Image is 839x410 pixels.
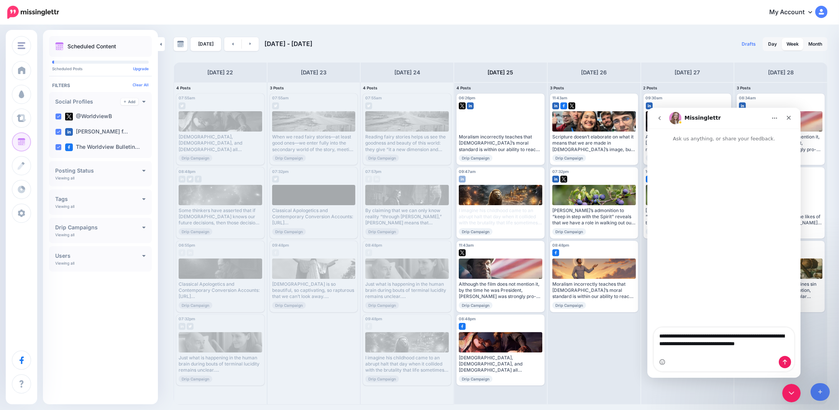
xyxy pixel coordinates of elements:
[365,323,372,330] img: facebook-grey-square.png
[52,82,149,88] h4: Filters
[459,228,493,235] span: Drip Campaign
[55,232,74,237] p: Viewing all
[365,243,382,247] span: 08:48pm
[179,243,195,247] span: 06:55pm
[65,143,140,151] label: The Worldview Bulletin…
[488,68,514,77] h4: [DATE] 25
[365,102,372,109] img: twitter-grey-square.png
[365,281,449,300] div: Just what is happening in the human brain during bouts of terminal lucidity remains unclear. Read...
[459,316,476,321] span: 08:48pm
[763,38,782,50] a: Day
[552,228,586,235] span: Drip Campaign
[272,243,289,247] span: 09:48pm
[55,42,64,51] img: calendar.png
[179,316,195,321] span: 07:32pm
[552,155,586,161] span: Drip Campaign
[552,207,636,226] div: [PERSON_NAME]’s admonition to “keep in step with the Spirit” reveals that we have a role in walki...
[456,86,471,90] span: 4 Posts
[646,228,680,235] span: Drip Campaign
[52,67,149,71] p: Scheduled Posts
[737,86,751,90] span: 3 Posts
[459,281,542,300] div: Although the film does not mention it, by the time he was President, [PERSON_NAME] was strongly p...
[647,108,801,378] iframe: Intercom live chat
[646,207,729,226] div: [PERSON_NAME]’s admonition to “keep in step with the Spirit” reveals that we have a role in walki...
[177,41,184,48] img: calendar-grey-darker.png
[272,169,289,174] span: 07:32pm
[365,134,449,153] div: Reading fairy stories helps us see the goodness and beauty of this world: they give “it a new dim...
[121,98,138,105] a: Add
[179,281,262,300] div: Classical Apologetics and Contemporary Conversion Accounts: [URL] #CSLewis #theology #apologetics
[272,249,279,256] img: facebook-grey-square.png
[55,261,74,265] p: Viewing all
[365,316,382,321] span: 09:48pm
[646,134,729,153] div: A philosopher named [PERSON_NAME] compared the resurrection of [PERSON_NAME] to the mysterious di...
[646,96,663,100] span: 09:30am
[179,302,212,309] span: Drip Campaign
[560,102,567,109] img: facebook-square.png
[459,302,493,309] span: Drip Campaign
[739,96,756,100] span: 08:34am
[179,134,262,153] div: [DEMOGRAPHIC_DATA], [DEMOGRAPHIC_DATA], and [DEMOGRAPHIC_DATA] all [PERSON_NAME][DEMOGRAPHIC_DATA...
[365,249,372,256] img: facebook-grey-square.png
[675,68,700,77] h4: [DATE] 27
[272,281,356,300] div: [DEMOGRAPHIC_DATA] is so beautiful, so captivating, so rapturous that we can’t look away. Read mo...
[552,96,567,100] span: 11:43am
[373,176,380,183] img: linkedin-grey-square.png
[272,207,356,226] div: Classical Apologetics and Contemporary Conversion Accounts: [URL] #CSLewis #theology #apologetics
[552,134,636,153] div: Scripture doesn’t elaborate on what it means that we are made in [DEMOGRAPHIC_DATA]’s image, but ...
[459,207,542,226] div: I imagine his childhood came to an abrupt halt that day when it collided with the brutality that ...
[179,228,212,235] span: Drip Campaign
[65,113,73,120] img: twitter-square.png
[272,228,306,235] span: Drip Campaign
[272,96,289,100] span: 07:55am
[272,102,279,109] img: twitter-grey-square.png
[459,249,466,256] img: twitter-square.png
[365,355,449,374] div: I imagine his childhood came to an abrupt halt that day when it collided with the brutality that ...
[301,68,327,77] h4: [DATE] 23
[459,243,474,247] span: 11:43am
[365,207,449,226] div: By claiming that we can only know reality “through [PERSON_NAME],” [PERSON_NAME] means that [DEMO...
[552,102,559,109] img: linkedin-square.png
[646,102,653,109] img: linkedin-square.png
[365,169,381,174] span: 07:57pm
[581,68,607,77] h4: [DATE] 26
[459,176,466,183] img: linkedin-square.png
[365,228,399,235] span: Drip Campaign
[187,176,194,183] img: twitter-grey-square.png
[55,168,142,173] h4: Posting Status
[7,6,59,19] img: Missinglettr
[55,176,74,180] p: Viewing all
[459,155,493,161] span: Drip Campaign
[552,169,569,174] span: 07:32pm
[459,102,466,109] img: twitter-square.png
[179,169,195,174] span: 08:48pm
[394,68,420,77] h4: [DATE] 24
[646,176,653,183] img: facebook-square.png
[65,113,112,120] label: @WorldviewB
[270,86,284,90] span: 3 Posts
[179,375,212,382] span: Drip Campaign
[179,323,186,330] img: linkedin-grey-square.png
[552,302,586,309] span: Drip Campaign
[742,42,756,46] span: Drafts
[646,169,662,174] span: 10:23am
[568,102,575,109] img: twitter-square.png
[552,249,559,256] img: facebook-square.png
[467,102,474,109] img: linkedin-square.png
[459,375,493,382] span: Drip Campaign
[459,169,476,174] span: 09:47am
[55,204,74,209] p: Viewing all
[768,68,794,77] h4: [DATE] 28
[737,37,760,51] a: Drafts
[179,355,262,374] div: Just what is happening in the human brain during bouts of terminal lucidity remains unclear. Read...
[365,375,399,382] span: Drip Campaign
[550,86,564,90] span: 3 Posts
[365,155,399,161] span: Drip Campaign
